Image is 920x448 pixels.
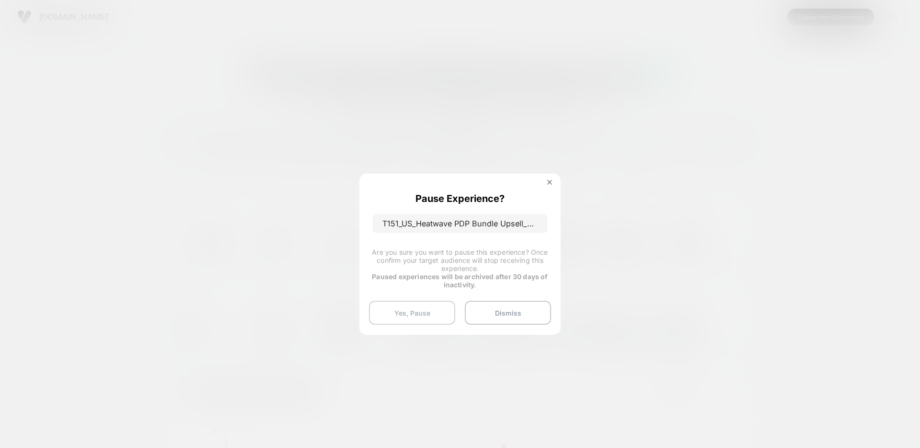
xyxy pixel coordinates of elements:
[369,301,455,325] button: Yes, Pause
[547,180,552,185] img: close
[465,301,551,325] button: Dismiss
[372,248,548,272] span: Are you sure you want to pause this experience? Once confirm your target audience will stop recei...
[373,214,547,233] p: T151_US_Heatwave PDP Bundle Upsell_New Users
[415,193,505,204] p: Pause Experience?
[372,272,548,289] strong: Paused experiences will be archived after 30 days of inactivity.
